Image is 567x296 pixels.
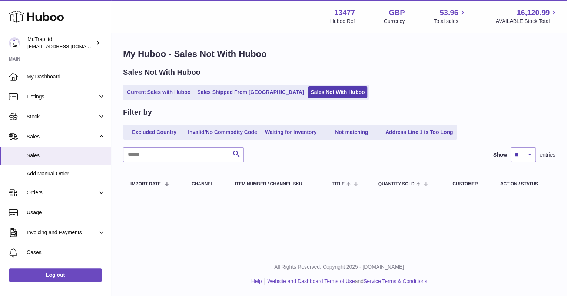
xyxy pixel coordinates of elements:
[364,278,427,284] a: Service Terms & Conditions
[27,209,105,216] span: Usage
[389,8,405,18] strong: GBP
[434,8,467,25] a: 53.96 Total sales
[27,133,97,140] span: Sales
[27,73,105,80] span: My Dashboard
[493,151,507,158] label: Show
[267,278,355,284] a: Website and Dashboard Terms of Use
[452,182,485,186] div: Customer
[130,182,161,186] span: Import date
[495,8,558,25] a: 16,120.99 AVAILABLE Stock Total
[27,43,109,49] span: [EMAIL_ADDRESS][DOMAIN_NAME]
[27,249,105,256] span: Cases
[123,48,555,60] h1: My Huboo - Sales Not With Huboo
[195,86,306,98] a: Sales Shipped From [GEOGRAPHIC_DATA]
[378,182,415,186] span: Quantity Sold
[265,278,427,285] li: and
[235,182,318,186] div: Item Number / Channel SKU
[125,86,193,98] a: Current Sales with Huboo
[123,67,200,77] h2: Sales Not With Huboo
[332,182,345,186] span: Title
[383,126,456,138] a: Address Line 1 is Too Long
[434,18,467,25] span: Total sales
[261,126,321,138] a: Waiting for Inventory
[540,151,555,158] span: entries
[9,268,102,282] a: Log out
[495,18,558,25] span: AVAILABLE Stock Total
[27,229,97,236] span: Invoicing and Payments
[117,263,561,270] p: All Rights Reserved. Copyright 2025 - [DOMAIN_NAME]
[500,182,548,186] div: Action / Status
[517,8,550,18] span: 16,120.99
[330,18,355,25] div: Huboo Ref
[9,37,20,48] img: office@grabacz.eu
[27,170,105,177] span: Add Manual Order
[440,8,458,18] span: 53.96
[384,18,405,25] div: Currency
[27,152,105,159] span: Sales
[123,107,152,117] h2: Filter by
[308,86,367,98] a: Sales Not With Huboo
[27,93,97,100] span: Listings
[251,278,262,284] a: Help
[192,182,220,186] div: Channel
[27,189,97,196] span: Orders
[125,126,184,138] a: Excluded Country
[334,8,355,18] strong: 13477
[322,126,381,138] a: Not matching
[27,36,94,50] div: Mr.Trap ltd
[185,126,260,138] a: Invalid/No Commodity Code
[27,113,97,120] span: Stock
